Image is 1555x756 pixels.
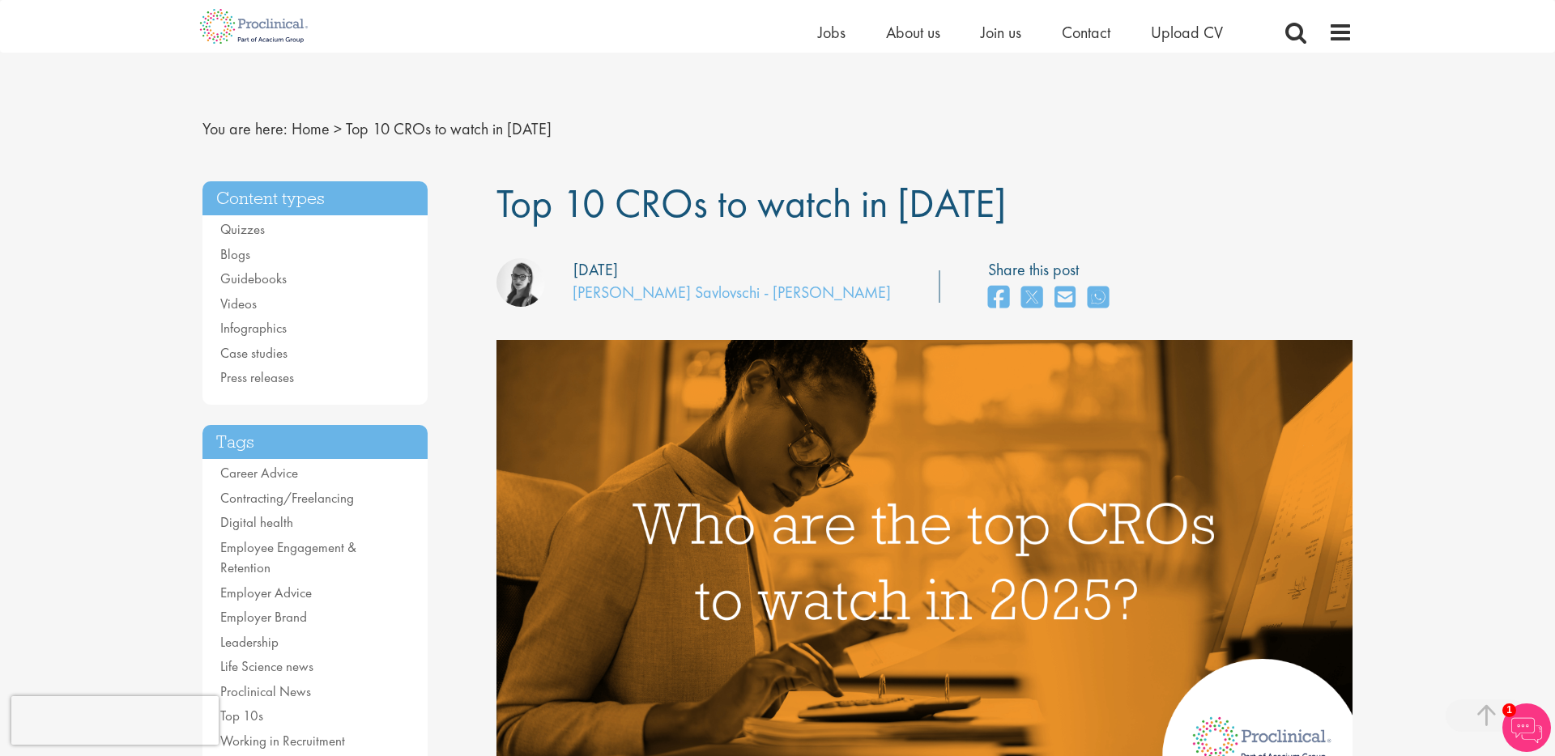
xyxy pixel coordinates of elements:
a: Quizzes [220,220,265,238]
a: Life Science news [220,657,313,675]
a: [PERSON_NAME] Savlovschi - [PERSON_NAME] [573,282,891,303]
a: Guidebooks [220,270,287,287]
span: You are here: [202,118,288,139]
a: share on email [1054,281,1076,316]
a: Working in Recruitment [220,732,345,750]
span: Top 10 CROs to watch in [DATE] [496,177,1006,229]
a: Employer Advice [220,584,312,601]
a: Blogs [220,245,250,263]
span: > [334,118,342,139]
img: Chatbot [1502,703,1551,752]
a: Employer Brand [220,608,307,626]
div: [DATE] [573,258,618,282]
label: Share this post [988,258,1117,282]
a: Case studies [220,344,288,362]
h3: Tags [202,425,428,460]
span: 1 [1502,703,1516,717]
a: Join us [981,22,1021,43]
h3: Content types [202,181,428,216]
a: breadcrumb link [292,118,330,139]
a: Jobs [818,22,846,43]
a: Leadership [220,633,279,651]
a: Employee Engagement & Retention [220,538,356,577]
span: Top 10 CROs to watch in [DATE] [346,118,552,139]
a: Contracting/Freelancing [220,489,354,507]
a: share on facebook [988,281,1009,316]
a: Infographics [220,319,287,337]
a: Contact [1062,22,1110,43]
a: share on whats app [1088,281,1109,316]
a: Videos [220,295,257,312]
a: Proclinical News [220,682,311,700]
img: Theodora Savlovschi - Wicks [496,258,545,307]
a: Press releases [220,368,294,386]
iframe: reCAPTCHA [11,696,219,745]
a: Digital health [220,513,293,531]
a: Top 10s [220,707,263,724]
a: About us [886,22,940,43]
a: share on twitter [1021,281,1042,316]
a: Career Advice [220,464,298,482]
a: Upload CV [1151,22,1223,43]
